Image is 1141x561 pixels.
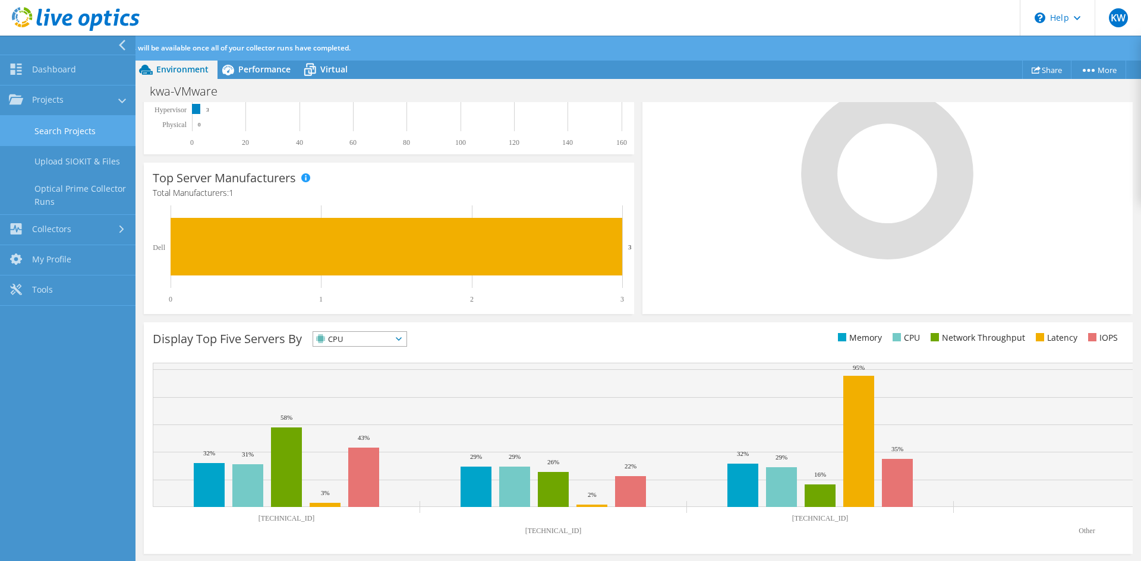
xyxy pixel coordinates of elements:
[547,458,559,465] text: 26%
[190,138,194,147] text: 0
[1033,331,1077,344] li: Latency
[616,138,627,147] text: 160
[238,64,291,75] span: Performance
[737,450,749,457] text: 32%
[562,138,573,147] text: 140
[928,331,1025,344] li: Network Throughput
[470,295,474,303] text: 2
[162,121,187,129] text: Physical
[155,106,187,114] text: Hypervisor
[153,172,296,185] h3: Top Server Manufacturers
[73,43,351,53] span: Additional analysis will be available once all of your collector runs have completed.
[153,243,165,252] text: Dell
[203,449,215,457] text: 32%
[776,454,787,461] text: 29%
[455,138,466,147] text: 100
[313,332,392,346] span: CPU
[153,186,625,199] h4: Total Manufacturers:
[259,514,315,522] text: [TECHNICAL_ID]
[835,331,882,344] li: Memory
[403,138,410,147] text: 80
[509,138,519,147] text: 120
[198,122,201,128] text: 0
[229,187,234,198] span: 1
[320,64,348,75] span: Virtual
[814,471,826,478] text: 16%
[1085,331,1118,344] li: IOPS
[206,107,209,113] text: 3
[242,451,254,458] text: 31%
[509,453,521,460] text: 29%
[891,445,903,452] text: 35%
[169,295,172,303] text: 0
[156,64,209,75] span: Environment
[628,243,632,251] text: 3
[349,138,357,147] text: 60
[358,434,370,441] text: 43%
[1109,8,1128,27] span: KW
[280,414,292,421] text: 58%
[242,138,249,147] text: 20
[890,331,920,344] li: CPU
[525,527,582,535] text: [TECHNICAL_ID]
[1079,527,1095,535] text: Other
[321,489,330,496] text: 3%
[1022,61,1071,79] a: Share
[588,491,597,498] text: 2%
[853,364,865,371] text: 95%
[319,295,323,303] text: 1
[144,85,236,98] h1: kwa-VMware
[1071,61,1126,79] a: More
[620,295,624,303] text: 3
[1035,12,1045,23] svg: \n
[625,462,636,470] text: 22%
[470,453,482,460] text: 29%
[792,514,849,522] text: [TECHNICAL_ID]
[296,138,303,147] text: 40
